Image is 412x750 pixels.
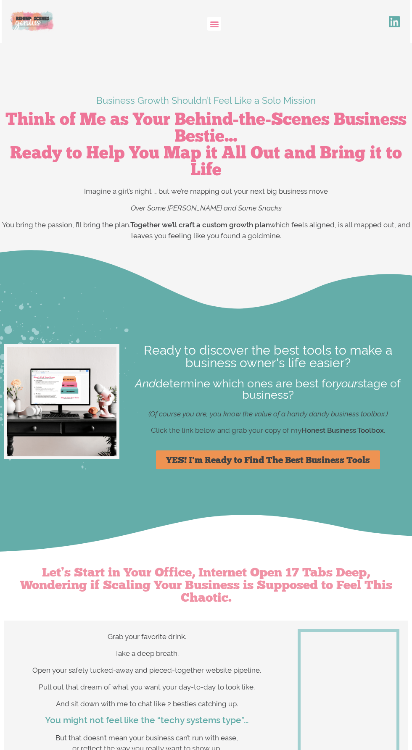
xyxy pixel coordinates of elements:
[13,716,281,724] h2: You might not feel like the “techy systems type”…
[128,344,408,369] h3: Ready to discover the best tools to make a business owner's life easier?
[301,426,384,434] b: Honest Business Toolbox
[4,344,119,459] img: Business Growth Services
[131,204,282,212] span: Over Some [PERSON_NAME] and Some Snacks
[148,410,388,418] i: (Of course you are, you know the value of a handy dandy business toolbox.)
[156,450,380,469] a: YES! I'm Ready to Find The Best Business Tools
[128,425,408,436] p: Click the link below and grab your copy of my .
[96,95,316,106] span: Business Growth Shouldn’t Feel Like a Solo Mission
[2,221,410,240] span: You bring the passion, I’ll bring the plan. which feels aligned, is all mapped out, and leaves yo...
[166,455,370,464] span: YES! I'm Ready to Find The Best Business Tools
[84,187,328,195] span: Imagine a girl’s night … but we’re mapping out your next big business move
[39,683,255,691] span: Pull out that dream of what you want your day-to-day to look like.
[130,221,270,229] strong: Together we’ll craft a custom growth plan
[32,666,261,674] span: Open your safely tucked-away and pieced-together website pipeline.
[108,632,186,641] span: Grab your favorite drink.
[128,378,408,400] h3: determine which ones are best for stage of business?
[207,17,221,31] div: Menu Toggle
[13,566,399,604] h2: Let’s Start in Your Office, Internet Open 17 Tabs Deep, Wondering if Scaling Your Business is Sup...
[135,377,156,390] i: And
[115,649,179,658] span: Take a deep breath.
[336,377,358,390] i: your
[56,700,238,708] span: And sit down with me to chat like 2 besties catching up.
